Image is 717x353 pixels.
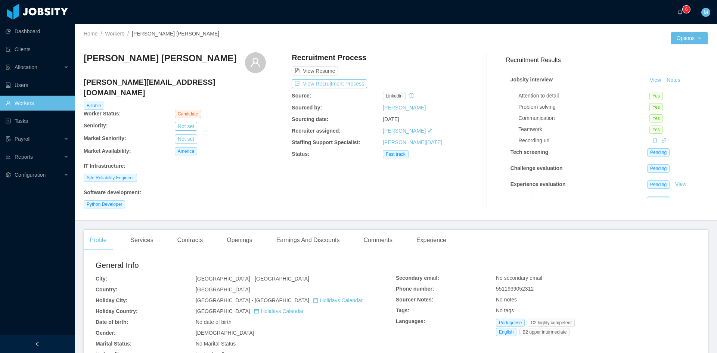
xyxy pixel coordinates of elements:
a: icon: auditClients [6,42,69,57]
p: 6 [685,6,688,13]
div: Services [124,230,159,251]
a: View [673,181,689,187]
b: Sourced by: [292,105,322,111]
div: Earnings And Discounts [270,230,346,251]
span: Pending [647,180,670,189]
span: Pending [647,196,670,205]
b: Secondary email: [396,275,439,281]
i: icon: user [250,57,261,68]
i: icon: calendar [313,298,318,303]
span: Pending [647,148,670,157]
h2: General Info [96,259,396,271]
span: [DEMOGRAPHIC_DATA] [196,330,254,336]
a: icon: profileTasks [6,114,69,128]
div: Openings [221,230,258,251]
sup: 6 [683,6,690,13]
b: Sourcing date: [292,116,328,122]
strong: Tech screening [510,149,549,155]
b: Market Availability: [84,148,131,154]
i: icon: solution [6,65,11,70]
span: Pending [647,164,670,173]
b: Holiday Country: [96,308,138,314]
span: [DATE] [383,116,399,122]
a: [PERSON_NAME] [383,128,426,134]
span: Python Developer [84,200,125,208]
span: Candidate [175,110,201,118]
div: Recording url [518,137,649,145]
b: Status: [292,151,309,157]
i: icon: edit [427,128,432,133]
button: icon: file-textView Resume [292,66,338,75]
span: [GEOGRAPHIC_DATA] - [GEOGRAPHIC_DATA] [196,276,309,282]
strong: Experience evaluation [510,181,566,187]
span: Allocation [15,64,37,70]
button: icon: exportView Recruitment Process [292,79,367,88]
span: B2 upper intermediate [519,328,569,336]
div: Problem solving [518,103,649,111]
button: Optionsicon: down [671,32,708,44]
a: icon: calendarHolidays Calendar [254,308,304,314]
span: No secondary email [496,275,542,281]
div: Attention to detail [518,92,649,100]
b: IT Infrastructure : [84,163,125,169]
b: Languages: [396,318,425,324]
span: Yes [649,103,663,111]
span: Reports [15,154,33,160]
a: View [647,77,664,83]
span: linkedin [383,92,406,100]
b: Gender: [96,330,116,336]
a: icon: pie-chartDashboard [6,24,69,39]
a: icon: calendarHolidays Calendar [313,297,363,303]
a: icon: file-textView Resume [292,68,338,74]
i: icon: file-protect [6,136,11,142]
span: C2 highly competent [528,319,574,327]
span: [PERSON_NAME] [PERSON_NAME] [132,31,219,37]
b: Source: [292,93,311,99]
div: Communication [518,114,649,122]
b: Staffing Support Specialist: [292,139,360,145]
div: Profile [84,230,112,251]
i: icon: setting [6,172,11,177]
i: icon: history [409,93,414,98]
div: Experience [410,230,452,251]
button: Not set [175,122,197,131]
div: Copy [652,137,658,145]
span: Yes [649,92,663,100]
b: Worker Status: [84,111,121,117]
i: icon: link [661,138,667,143]
span: No notes [496,297,517,303]
span: No Marital Status [196,341,236,347]
a: Home [84,31,97,37]
div: No tags [496,307,696,315]
h4: [PERSON_NAME][EMAIL_ADDRESS][DOMAIN_NAME] [84,77,266,98]
b: Country: [96,287,117,292]
span: English [496,328,516,336]
i: icon: bell [677,9,683,15]
a: icon: robotUsers [6,78,69,93]
strong: Approval [510,197,533,203]
b: Tags: [396,307,409,313]
b: Software development : [84,189,141,195]
b: Recruiter assigned: [292,128,341,134]
span: Portuguese [496,319,525,327]
span: Fast track [383,150,409,158]
span: [GEOGRAPHIC_DATA] [196,287,250,292]
span: Yes [649,126,663,134]
a: [PERSON_NAME] [383,105,426,111]
button: Notes [664,76,683,85]
div: Teamwork [518,126,649,133]
div: Contracts [171,230,209,251]
span: Site Reliability Engineer [84,174,137,182]
a: icon: link [661,137,667,143]
b: Phone number: [396,286,434,292]
i: icon: copy [652,138,658,143]
span: Configuration [15,172,46,178]
a: Workers [105,31,124,37]
span: [GEOGRAPHIC_DATA] - [GEOGRAPHIC_DATA] [196,297,363,303]
h3: [PERSON_NAME] [PERSON_NAME] [84,52,236,64]
span: No date of birth [196,319,232,325]
b: Market Seniority: [84,135,126,141]
b: City: [96,276,107,282]
b: Sourcer Notes: [396,297,433,303]
strong: Challenge evaluation [510,165,563,171]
